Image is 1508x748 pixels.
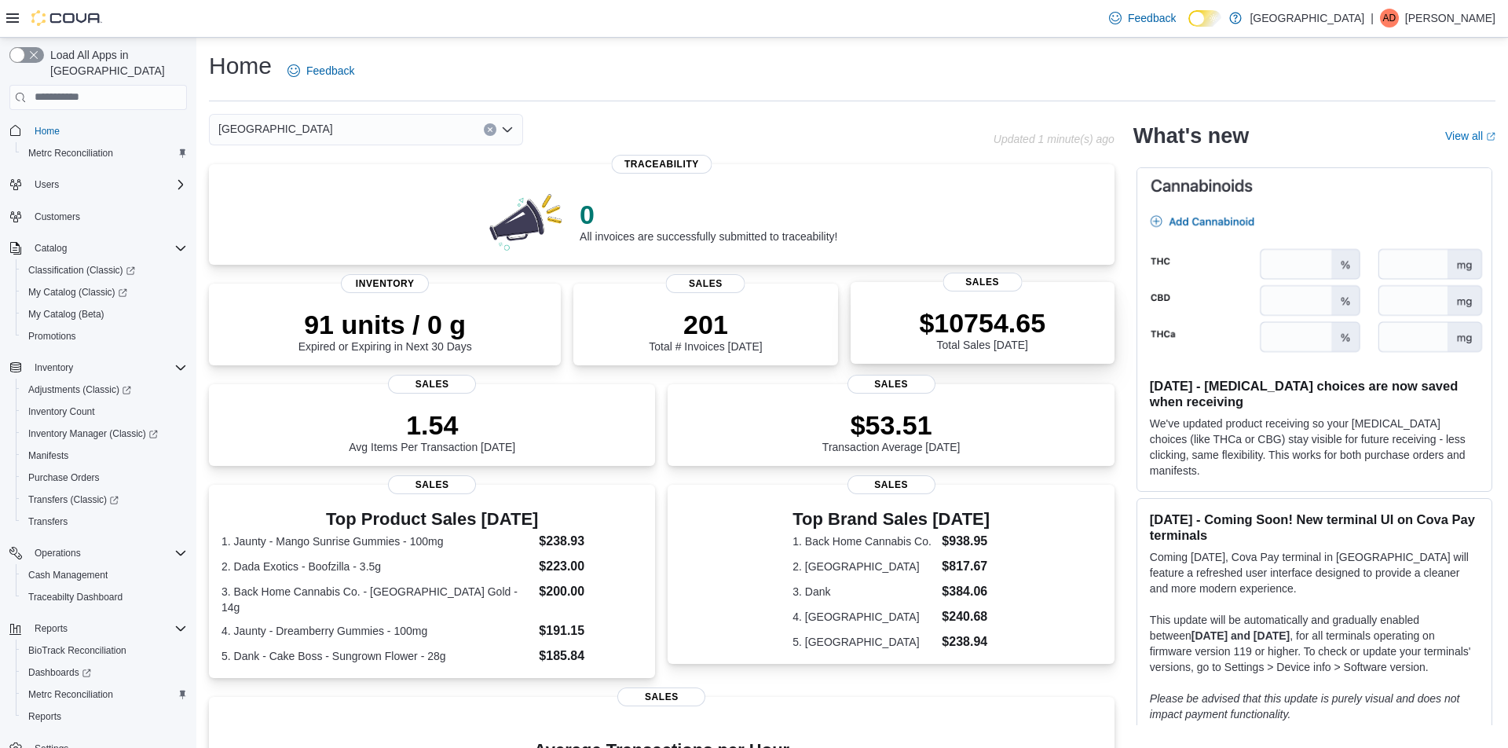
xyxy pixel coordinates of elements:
span: Adjustments (Classic) [28,383,131,396]
span: Home [28,121,187,141]
a: Cash Management [22,566,114,585]
a: Transfers (Classic) [16,489,193,511]
a: Transfers (Classic) [22,490,125,509]
div: Avg Items Per Transaction [DATE] [349,409,515,453]
a: Inventory Count [22,402,101,421]
span: Inventory [341,274,429,293]
span: Load All Apps in [GEOGRAPHIC_DATA] [44,47,187,79]
span: Customers [28,207,187,226]
div: Total # Invoices [DATE] [649,309,762,353]
dd: $238.94 [942,632,990,651]
a: Reports [22,707,68,726]
span: Feedback [306,63,354,79]
span: Sales [847,475,935,494]
span: Cash Management [28,569,108,581]
a: Metrc Reconciliation [22,144,119,163]
span: Cash Management [22,566,187,585]
span: Inventory Manager (Classic) [28,427,158,440]
button: Transfers [16,511,193,533]
button: Cash Management [16,564,193,586]
span: Metrc Reconciliation [28,147,113,159]
span: BioTrack Reconciliation [28,644,126,657]
button: Inventory Count [16,401,193,423]
dd: $191.15 [539,621,642,640]
span: Classification (Classic) [28,264,135,277]
span: Inventory [28,358,187,377]
button: Inventory [28,358,79,377]
a: Inventory Manager (Classic) [22,424,164,443]
button: Operations [3,542,193,564]
span: AD [1383,9,1396,27]
span: Sales [388,375,476,394]
span: Inventory Manager (Classic) [22,424,187,443]
h3: Top Product Sales [DATE] [221,510,642,529]
span: Customers [35,211,80,223]
p: 0 [580,199,837,230]
a: BioTrack Reconciliation [22,641,133,660]
h3: [DATE] - Coming Soon! New terminal UI on Cova Pay terminals [1150,511,1479,543]
span: Transfers (Classic) [28,493,119,506]
img: 0 [485,189,567,252]
h1: Home [209,50,272,82]
dt: 3. Back Home Cannabis Co. - [GEOGRAPHIC_DATA] Gold - 14g [221,584,533,615]
button: Promotions [16,325,193,347]
dt: 1. Jaunty - Mango Sunrise Gummies - 100mg [221,533,533,549]
a: Manifests [22,446,75,465]
button: Customers [3,205,193,228]
span: My Catalog (Beta) [28,308,104,321]
span: Reports [28,619,187,638]
p: [PERSON_NAME] [1405,9,1495,27]
a: Dashboards [22,663,97,682]
span: Metrc Reconciliation [22,144,187,163]
div: All invoices are successfully submitted to traceability! [580,199,837,243]
dd: $240.68 [942,607,990,626]
span: Transfers [22,512,187,531]
dd: $223.00 [539,557,642,576]
button: My Catalog (Beta) [16,303,193,325]
span: Metrc Reconciliation [22,685,187,704]
dd: $238.93 [539,532,642,551]
p: 1.54 [349,409,515,441]
span: Adjustments (Classic) [22,380,187,399]
a: Metrc Reconciliation [22,685,119,704]
button: Users [3,174,193,196]
span: Purchase Orders [22,468,187,487]
button: Purchase Orders [16,467,193,489]
button: Users [28,175,65,194]
dd: $817.67 [942,557,990,576]
button: Reports [3,618,193,640]
a: Classification (Classic) [22,261,141,280]
dt: 1. Back Home Cannabis Co. [792,533,935,549]
a: View allExternal link [1445,130,1495,142]
span: Transfers [28,515,68,528]
p: We've updated product receiving so your [MEDICAL_DATA] choices (like THCa or CBG) stay visible fo... [1150,416,1479,478]
button: BioTrack Reconciliation [16,640,193,662]
a: Adjustments (Classic) [22,380,137,399]
dd: $185.84 [539,647,642,665]
dd: $938.95 [942,532,990,551]
dt: 2. Dada Exotics - Boofzilla - 3.5g [221,559,533,574]
button: Manifests [16,445,193,467]
button: Catalog [28,239,73,258]
span: Feedback [1128,10,1176,26]
span: Operations [35,547,81,559]
a: Classification (Classic) [16,259,193,281]
a: My Catalog (Classic) [16,281,193,303]
span: Catalog [35,242,67,255]
button: Open list of options [501,123,514,136]
button: Inventory [3,357,193,379]
strong: [DATE] and [DATE] [1191,629,1290,642]
button: Metrc Reconciliation [16,142,193,164]
div: Alex Dean [1380,9,1399,27]
h2: What's new [1133,123,1249,148]
span: Inventory Count [22,402,187,421]
button: Operations [28,544,87,563]
span: Classification (Classic) [22,261,187,280]
div: Total Sales [DATE] [919,307,1045,351]
dt: 3. Dank [792,584,935,599]
span: Transfers (Classic) [22,490,187,509]
p: $10754.65 [919,307,1045,339]
p: [GEOGRAPHIC_DATA] [1250,9,1364,27]
p: 201 [649,309,762,340]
